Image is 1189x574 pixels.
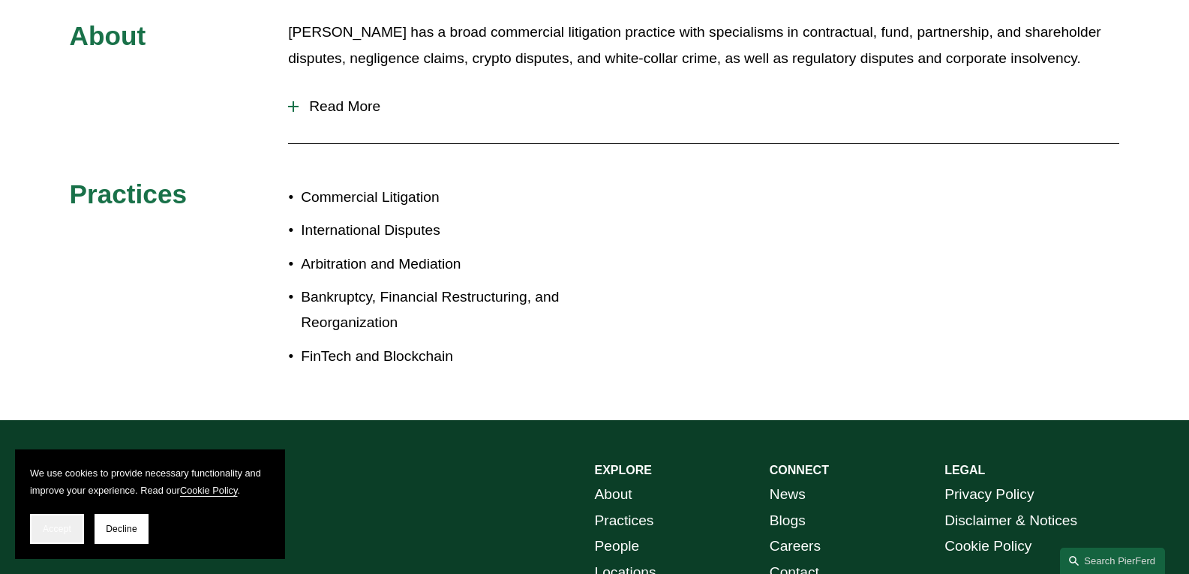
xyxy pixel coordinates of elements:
[299,98,1119,115] span: Read More
[301,284,594,336] p: Bankruptcy, Financial Restructuring, and Reorganization
[770,533,821,560] a: Careers
[944,464,985,476] strong: LEGAL
[30,514,84,544] button: Accept
[770,482,806,508] a: News
[95,514,149,544] button: Decline
[106,524,137,534] span: Decline
[30,464,270,499] p: We use cookies to provide necessary functionality and improve your experience. Read our .
[1060,548,1165,574] a: Search this site
[301,344,594,370] p: FinTech and Blockchain
[288,20,1119,71] p: [PERSON_NAME] has a broad commercial litigation practice with specialisms in contractual, fund, p...
[595,508,654,534] a: Practices
[70,21,146,50] span: About
[595,482,632,508] a: About
[301,185,594,211] p: Commercial Litigation
[770,508,806,534] a: Blogs
[595,464,652,476] strong: EXPLORE
[301,251,594,278] p: Arbitration and Mediation
[70,179,188,209] span: Practices
[180,485,238,496] a: Cookie Policy
[944,482,1034,508] a: Privacy Policy
[288,87,1119,126] button: Read More
[770,464,829,476] strong: CONNECT
[43,524,71,534] span: Accept
[15,449,285,559] section: Cookie banner
[595,533,640,560] a: People
[944,508,1077,534] a: Disclaimer & Notices
[944,533,1031,560] a: Cookie Policy
[301,218,594,244] p: International Disputes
